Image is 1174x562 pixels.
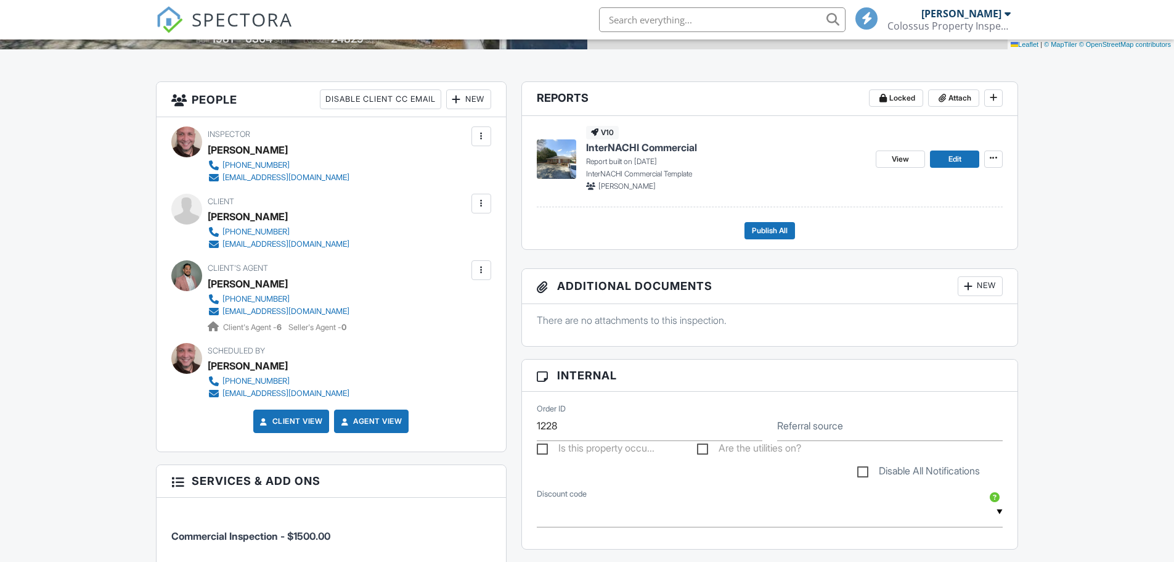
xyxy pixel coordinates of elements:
[208,305,349,318] a: [EMAIL_ADDRESS][DOMAIN_NAME]
[208,130,250,139] span: Inspector
[1079,41,1171,48] a: © OpenStreetMap contributors
[208,375,349,387] a: [PHONE_NUMBER]
[208,263,268,273] span: Client's Agent
[537,313,1003,327] p: There are no attachments to this inspection.
[857,465,980,481] label: Disable All Notifications
[331,32,364,45] div: 24829
[208,171,349,184] a: [EMAIL_ADDRESS][DOMAIN_NAME]
[365,35,381,44] span: sq.ft.
[156,17,293,43] a: SPECTORA
[777,419,843,432] label: Referral source
[222,227,290,237] div: [PHONE_NUMBER]
[222,389,349,399] div: [EMAIL_ADDRESS][DOMAIN_NAME]
[341,323,346,332] strong: 0
[1044,41,1077,48] a: © MapTiler
[208,238,349,250] a: [EMAIL_ADDRESS][DOMAIN_NAME]
[320,89,441,109] div: Disable Client CC Email
[446,89,491,109] div: New
[537,489,587,500] label: Discount code
[222,160,290,170] div: [PHONE_NUMBER]
[277,323,282,332] strong: 6
[208,141,288,159] div: [PERSON_NAME]
[288,323,346,332] span: Seller's Agent -
[338,415,402,428] a: Agent View
[222,294,290,304] div: [PHONE_NUMBER]
[599,7,846,32] input: Search everything...
[222,307,349,316] div: [EMAIL_ADDRESS][DOMAIN_NAME]
[537,403,566,415] label: Order ID
[208,293,349,305] a: [PHONE_NUMBER]
[222,376,290,386] div: [PHONE_NUMBER]
[192,6,293,32] span: SPECTORA
[208,346,265,355] span: Scheduled By
[208,357,288,375] div: [PERSON_NAME]
[522,360,1018,392] h3: Internal
[1040,41,1042,48] span: |
[208,159,349,171] a: [PHONE_NUMBER]
[921,7,1001,20] div: [PERSON_NAME]
[697,442,801,458] label: Are the utilities on?
[522,269,1018,304] h3: Additional Documents
[157,465,506,497] h3: Services & Add ons
[258,415,323,428] a: Client View
[156,6,183,33] img: The Best Home Inspection Software - Spectora
[222,173,349,183] div: [EMAIL_ADDRESS][DOMAIN_NAME]
[208,226,349,238] a: [PHONE_NUMBER]
[208,207,288,226] div: [PERSON_NAME]
[208,275,288,293] a: [PERSON_NAME]
[223,323,283,332] span: Client's Agent -
[171,530,330,542] span: Commercial Inspection - $1500.00
[157,82,506,117] h3: People
[222,239,349,249] div: [EMAIL_ADDRESS][DOMAIN_NAME]
[887,20,1011,32] div: Colossus Property Inspections, LLC
[208,197,234,206] span: Client
[208,387,349,400] a: [EMAIL_ADDRESS][DOMAIN_NAME]
[537,442,654,458] label: Is this property occupied?
[171,507,491,553] li: Service: Commercial Inspection
[958,276,1003,296] div: New
[303,35,329,44] span: Lot Size
[1011,41,1038,48] a: Leaflet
